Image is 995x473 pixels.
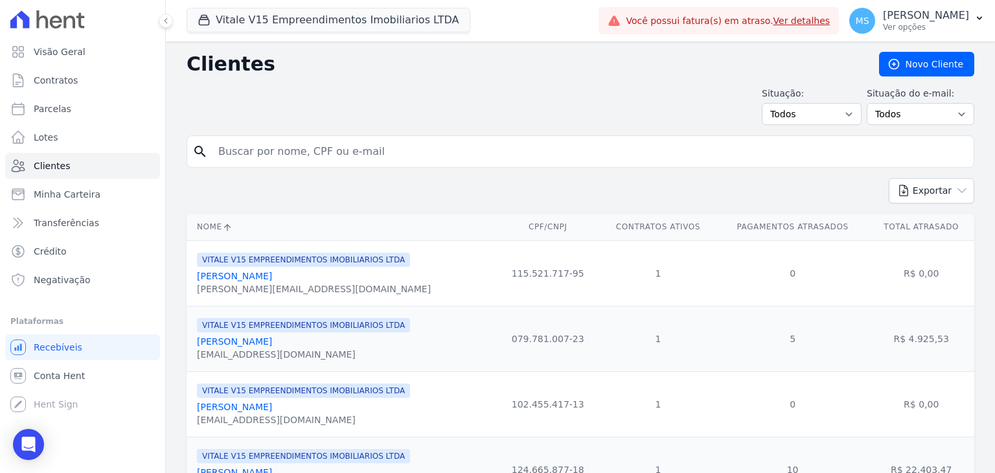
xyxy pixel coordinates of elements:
span: VITALE V15 EMPREENDIMENTOS IMOBILIARIOS LTDA [197,318,410,332]
a: Novo Cliente [879,52,974,76]
span: VITALE V15 EMPREENDIMENTOS IMOBILIARIOS LTDA [197,253,410,267]
th: Pagamentos Atrasados [717,214,869,240]
span: Visão Geral [34,45,86,58]
a: Conta Hent [5,363,160,389]
td: 1 [599,306,717,371]
a: [PERSON_NAME] [197,336,272,347]
a: Ver detalhes [773,16,830,26]
a: Clientes [5,153,160,179]
p: [PERSON_NAME] [883,9,969,22]
span: Clientes [34,159,70,172]
td: 079.781.007-23 [496,306,599,371]
span: MS [856,16,869,25]
span: Crédito [34,245,67,258]
span: Você possui fatura(s) em atraso. [626,14,830,28]
a: Parcelas [5,96,160,122]
td: R$ 4.925,53 [868,306,974,371]
td: 0 [717,240,869,306]
span: Recebíveis [34,341,82,354]
label: Situação do e-mail: [867,87,974,100]
div: [PERSON_NAME][EMAIL_ADDRESS][DOMAIN_NAME] [197,283,431,295]
a: Contratos [5,67,160,93]
i: search [192,144,208,159]
th: CPF/CNPJ [496,214,599,240]
h2: Clientes [187,52,858,76]
button: Exportar [889,178,974,203]
span: Conta Hent [34,369,85,382]
span: Negativação [34,273,91,286]
td: 1 [599,371,717,437]
input: Buscar por nome, CPF ou e-mail [211,139,968,165]
label: Situação: [762,87,862,100]
td: 5 [717,306,869,371]
button: Vitale V15 Empreendimentos Imobiliarios LTDA [187,8,470,32]
div: Plataformas [10,314,155,329]
a: [PERSON_NAME] [197,402,272,412]
span: Parcelas [34,102,71,115]
p: Ver opções [883,22,969,32]
a: Lotes [5,124,160,150]
a: Crédito [5,238,160,264]
div: [EMAIL_ADDRESS][DOMAIN_NAME] [197,348,410,361]
th: Total Atrasado [868,214,974,240]
a: Visão Geral [5,39,160,65]
td: 115.521.717-95 [496,240,599,306]
span: VITALE V15 EMPREENDIMENTOS IMOBILIARIOS LTDA [197,449,410,463]
a: Transferências [5,210,160,236]
a: Minha Carteira [5,181,160,207]
td: R$ 0,00 [868,371,974,437]
span: Minha Carteira [34,188,100,201]
th: Nome [187,214,496,240]
span: VITALE V15 EMPREENDIMENTOS IMOBILIARIOS LTDA [197,384,410,398]
td: 1 [599,240,717,306]
a: [PERSON_NAME] [197,271,272,281]
a: Negativação [5,267,160,293]
span: Lotes [34,131,58,144]
td: R$ 0,00 [868,240,974,306]
div: Open Intercom Messenger [13,429,44,460]
th: Contratos Ativos [599,214,717,240]
button: MS [PERSON_NAME] Ver opções [839,3,995,39]
div: [EMAIL_ADDRESS][DOMAIN_NAME] [197,413,410,426]
span: Transferências [34,216,99,229]
span: Contratos [34,74,78,87]
td: 102.455.417-13 [496,371,599,437]
td: 0 [717,371,869,437]
a: Recebíveis [5,334,160,360]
